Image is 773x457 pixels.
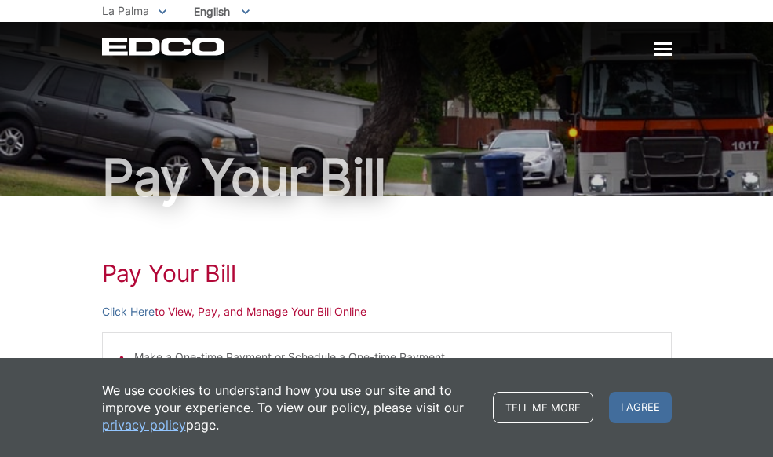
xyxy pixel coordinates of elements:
li: Make a One-time Payment or Schedule a One-time Payment [134,349,655,366]
a: Click Here [102,303,155,320]
span: La Palma [102,4,149,17]
h1: Pay Your Bill [102,152,672,203]
a: EDCD logo. Return to the homepage. [102,38,227,56]
p: to View, Pay, and Manage Your Bill Online [102,303,672,320]
a: Tell me more [493,392,593,423]
h1: Pay Your Bill [102,259,672,287]
span: I agree [609,392,672,423]
a: privacy policy [102,416,186,433]
p: We use cookies to understand how you use our site and to improve your experience. To view our pol... [102,382,477,433]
